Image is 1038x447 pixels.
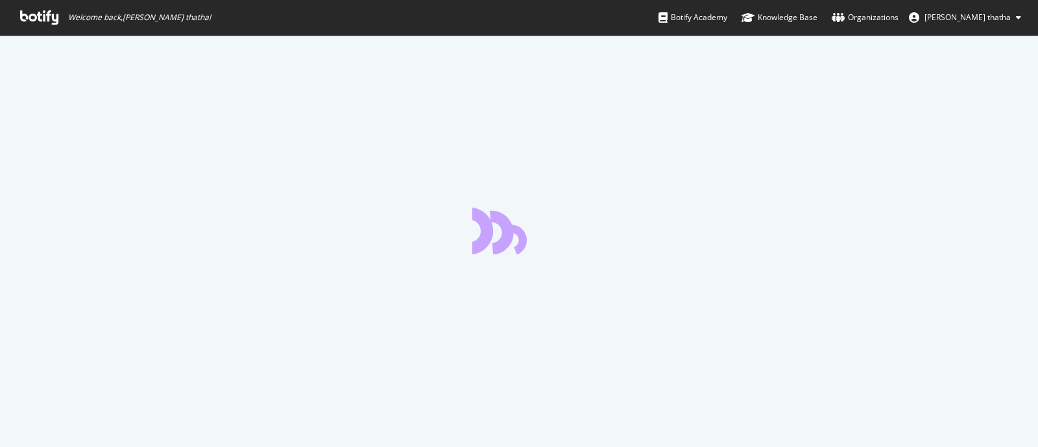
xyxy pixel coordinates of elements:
[68,12,211,23] span: Welcome back, [PERSON_NAME] thatha !
[924,12,1011,23] span: kiran babu thatha
[899,7,1032,28] button: [PERSON_NAME] thatha
[742,11,817,24] div: Knowledge Base
[832,11,899,24] div: Organizations
[658,11,727,24] div: Botify Academy
[472,208,566,254] div: animation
